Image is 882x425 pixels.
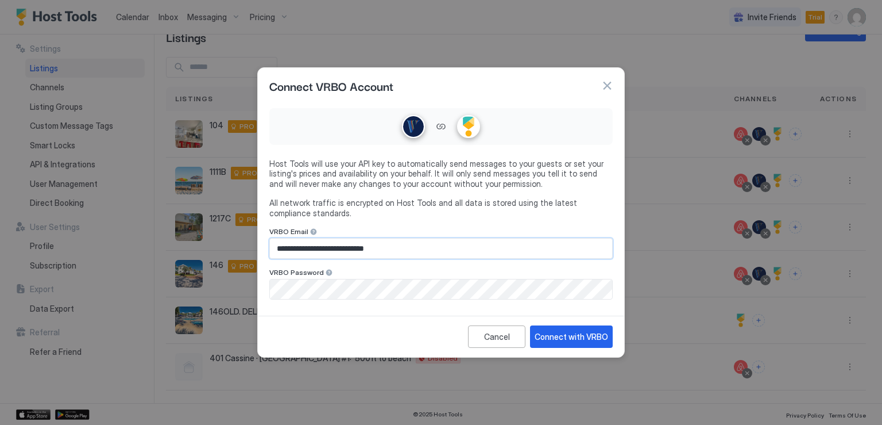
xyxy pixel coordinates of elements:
[269,159,613,189] span: Host Tools will use your API key to automatically send messages to your guests or set your listin...
[270,279,613,299] input: Input Field
[468,326,525,348] button: Cancel
[269,77,393,94] span: Connect VRBO Account
[484,331,510,343] div: Cancel
[530,326,613,348] button: Connect with VRBO
[270,239,612,258] input: Input Field
[11,386,39,413] iframe: Intercom live chat
[535,331,608,343] div: Connect with VRBO
[269,268,324,277] span: VRBO Password
[269,198,613,218] span: All network traffic is encrypted on Host Tools and all data is stored using the latest compliance...
[269,227,308,236] span: VRBO Email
